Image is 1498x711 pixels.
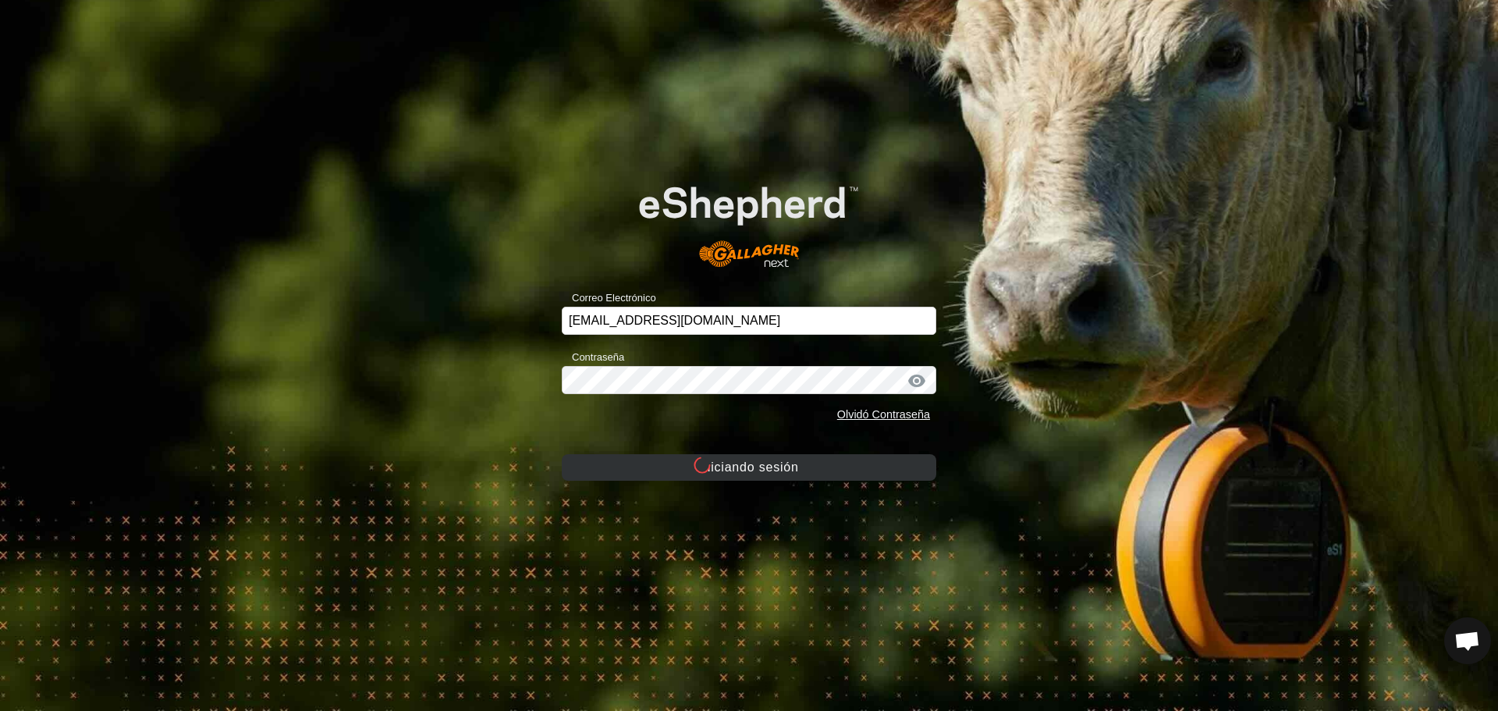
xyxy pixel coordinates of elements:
label: Correo Electrónico [562,290,656,306]
label: Contraseña [562,350,624,365]
a: Olvidó Contraseña [837,408,930,421]
button: Iniciando sesión [562,454,936,481]
img: Logo de eShepherd [599,155,899,283]
a: Chat abierto [1444,617,1491,664]
input: Correo Electrónico [562,307,936,335]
